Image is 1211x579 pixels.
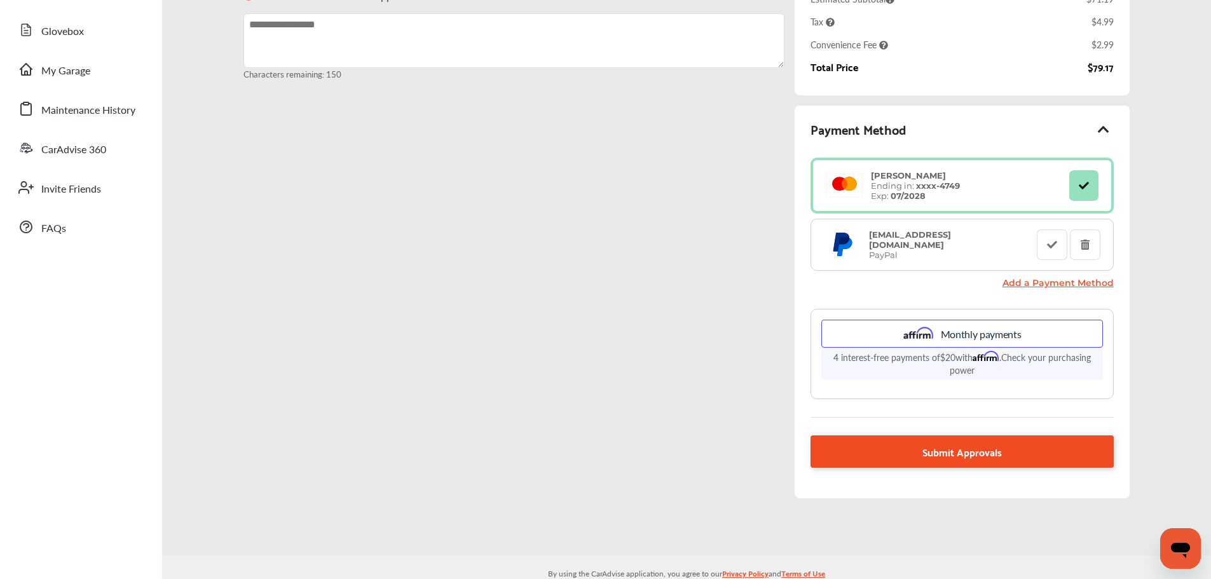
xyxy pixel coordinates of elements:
[243,68,784,80] small: Characters remaining: 150
[1091,15,1114,28] div: $4.99
[869,229,951,250] strong: [EMAIL_ADDRESS][DOMAIN_NAME]
[811,38,888,51] span: Convenience Fee
[973,351,999,362] span: Affirm
[1091,38,1114,51] div: $2.99
[11,13,149,46] a: Glovebox
[41,181,101,198] span: Invite Friends
[811,15,835,28] span: Tax
[1088,61,1114,72] div: $79.17
[41,102,135,119] span: Maintenance History
[811,61,858,72] div: Total Price
[41,24,84,40] span: Glovebox
[41,142,106,158] span: CarAdvise 360
[922,443,1002,460] span: Submit Approvals
[11,92,149,125] a: Maintenance History
[11,210,149,243] a: FAQs
[1160,528,1201,569] iframe: Button to launch messaging window
[950,351,1091,376] a: Check your purchasing power - Learn more about Affirm Financing (opens in modal)
[41,63,90,79] span: My Garage
[41,221,66,237] span: FAQs
[871,170,946,181] strong: [PERSON_NAME]
[1002,277,1114,289] a: Add a Payment Method
[821,348,1102,379] p: 4 interest-free payments of with .
[940,351,955,364] span: $20
[11,132,149,165] a: CarAdvise 360
[865,170,966,201] div: Ending in: Exp:
[903,326,933,341] img: affirm.ee73cc9f.svg
[863,229,964,260] div: PayPal
[811,435,1113,468] a: Submit Approvals
[916,181,960,191] strong: xxxx- 4749
[821,320,1102,348] div: Monthly payments
[811,118,1113,140] div: Payment Method
[11,53,149,86] a: My Garage
[11,171,149,204] a: Invite Friends
[891,191,926,201] strong: 07/2028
